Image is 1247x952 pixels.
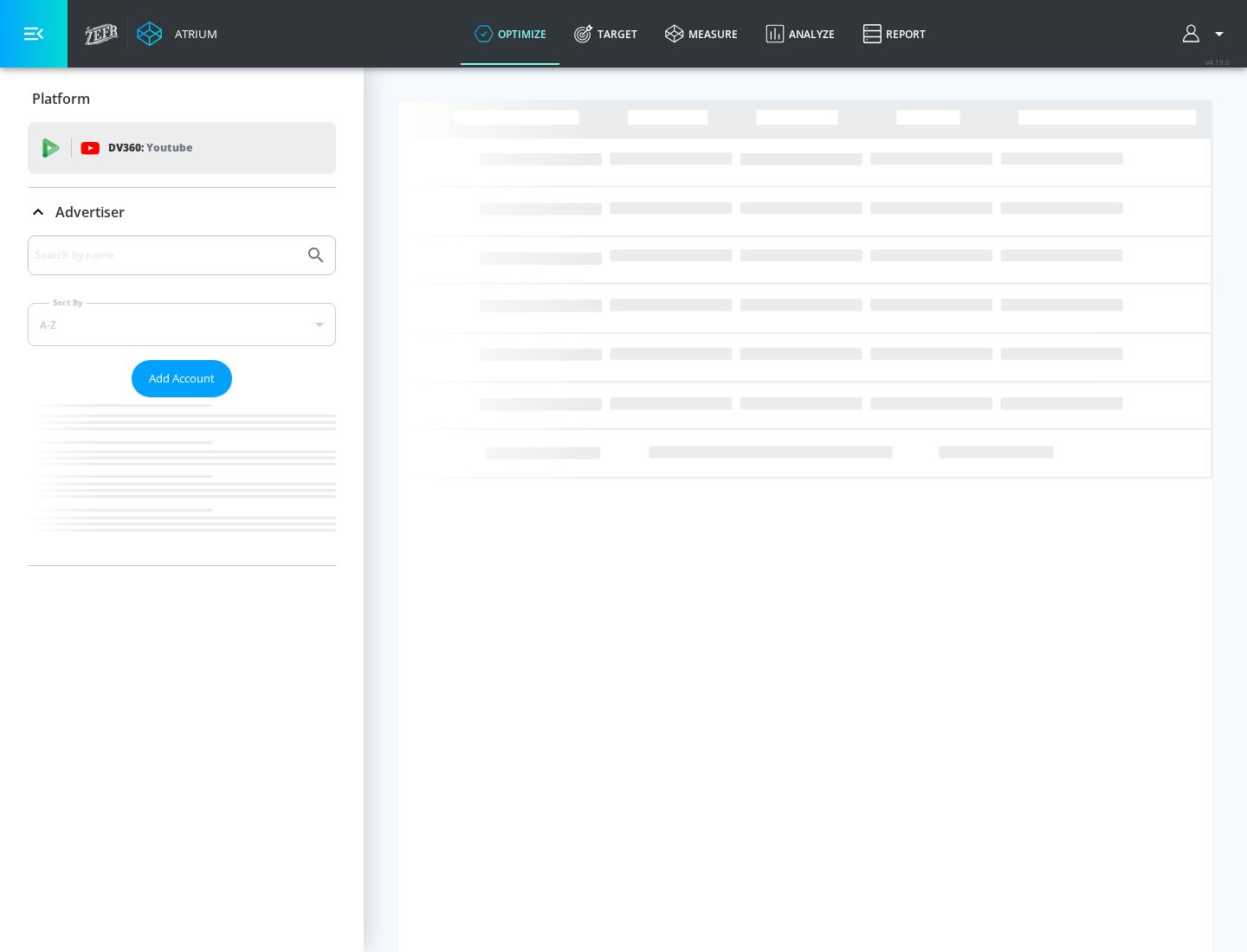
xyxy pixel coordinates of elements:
a: measure [651,3,752,65]
input: Search by name [35,244,297,267]
a: Report [849,3,940,65]
span: Add Account [149,369,215,389]
button: Add Account [132,360,232,397]
label: Sort By [49,297,87,308]
a: Analyze [752,3,849,65]
a: Atrium [137,21,217,47]
span: v 4.19.0 [1205,57,1230,67]
div: DV360: Youtube [28,122,336,174]
p: Youtube [146,138,192,157]
p: Advertiser [55,203,125,222]
p: DV360: [108,138,192,158]
div: Advertiser [28,235,336,565]
nav: list of Advertiser [28,397,336,565]
p: Platform [32,89,90,108]
div: Platform [28,74,336,123]
div: A-Z [28,303,336,346]
div: Advertiser [28,188,336,236]
a: Target [560,3,651,65]
div: Atrium [168,26,217,42]
a: optimize [461,3,560,65]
